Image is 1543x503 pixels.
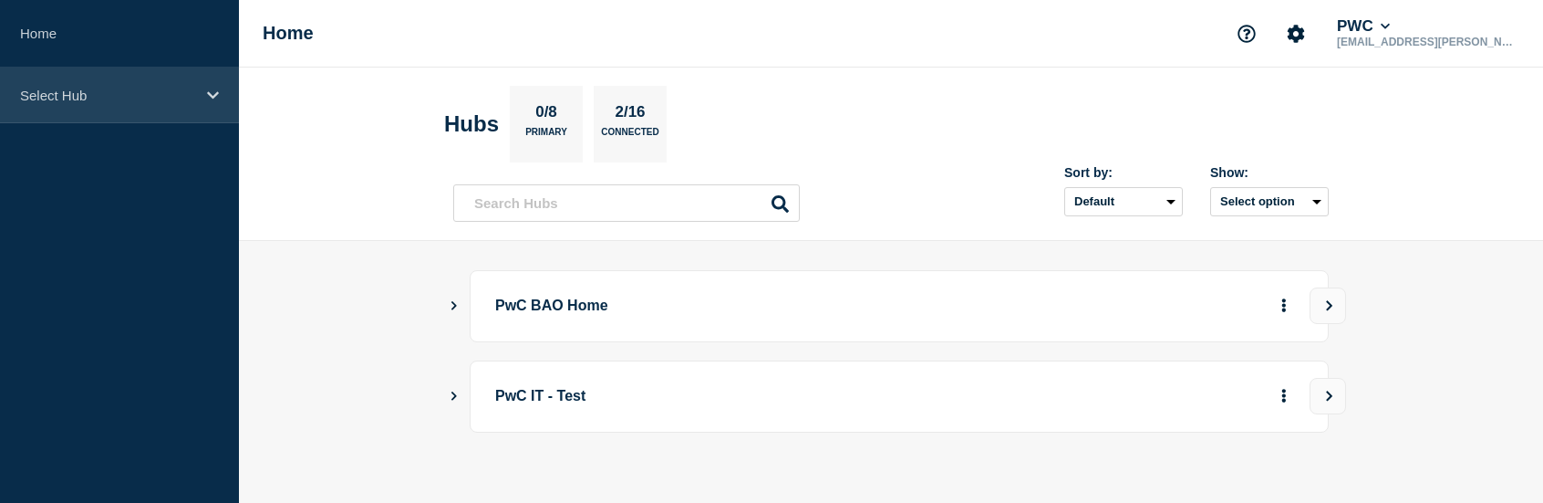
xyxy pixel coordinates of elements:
[444,111,499,137] h2: Hubs
[601,127,658,146] p: Connected
[1227,15,1266,53] button: Support
[1333,36,1523,48] p: [EMAIL_ADDRESS][PERSON_NAME][DOMAIN_NAME]
[1272,380,1296,414] button: More actions
[1210,165,1329,180] div: Show:
[1310,378,1346,414] button: View
[1064,165,1183,180] div: Sort by:
[20,88,195,103] p: Select Hub
[263,23,314,44] h1: Home
[525,127,567,146] p: Primary
[1277,15,1315,53] button: Account settings
[1310,288,1346,324] button: View
[1064,187,1183,216] select: Sort by
[495,380,999,414] p: PwC IT - Test
[450,390,459,403] button: Show Connected Hubs
[608,103,652,127] p: 2/16
[1272,289,1296,323] button: More actions
[453,184,800,222] input: Search Hubs
[529,103,564,127] p: 0/8
[1210,187,1329,216] button: Select option
[1333,17,1393,36] button: PWC
[450,299,459,313] button: Show Connected Hubs
[495,289,999,323] p: PwC BAO Home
